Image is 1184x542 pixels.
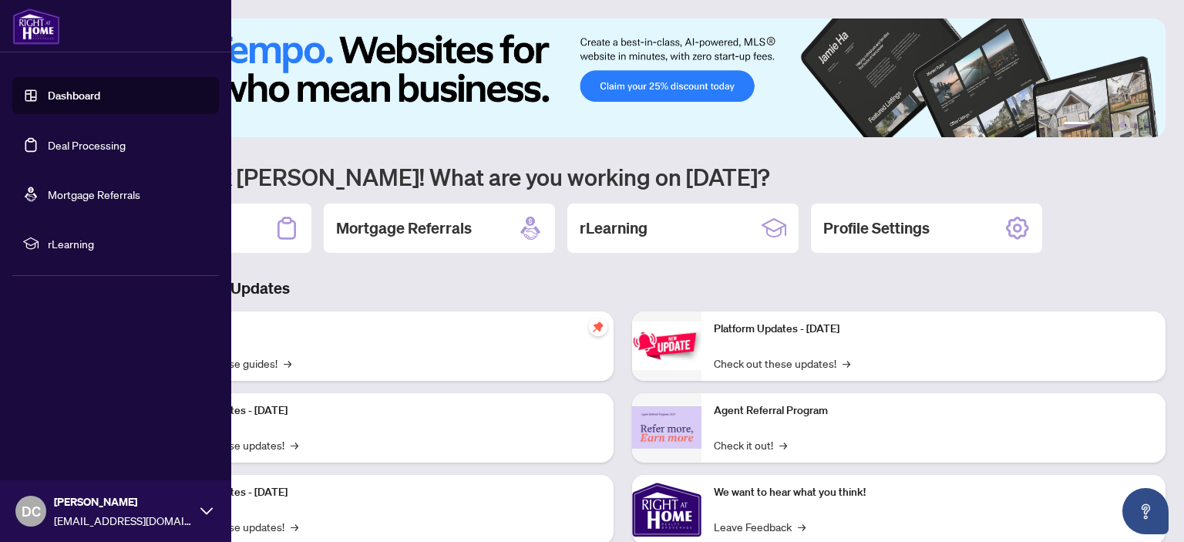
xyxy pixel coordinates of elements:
[291,518,298,535] span: →
[714,436,787,453] a: Check it out!→
[589,318,607,336] span: pushpin
[1144,122,1150,128] button: 6
[48,138,126,152] a: Deal Processing
[336,217,472,239] h2: Mortgage Referrals
[80,162,1165,191] h1: Welcome back [PERSON_NAME]! What are you working on [DATE]?
[1095,122,1101,128] button: 2
[162,402,601,419] p: Platform Updates - [DATE]
[798,518,806,535] span: →
[714,484,1153,501] p: We want to hear what you think!
[714,402,1153,419] p: Agent Referral Program
[632,406,701,449] img: Agent Referral Program
[54,493,193,510] span: [PERSON_NAME]
[48,89,100,103] a: Dashboard
[714,321,1153,338] p: Platform Updates - [DATE]
[284,355,291,372] span: →
[162,321,601,338] p: Self-Help
[823,217,930,239] h2: Profile Settings
[843,355,850,372] span: →
[48,187,140,201] a: Mortgage Referrals
[632,321,701,370] img: Platform Updates - June 23, 2025
[1122,488,1169,534] button: Open asap
[1107,122,1113,128] button: 3
[80,19,1165,137] img: Slide 0
[1132,122,1138,128] button: 5
[1064,122,1088,128] button: 1
[54,512,193,529] span: [EMAIL_ADDRESS][DOMAIN_NAME]
[291,436,298,453] span: →
[12,8,60,45] img: logo
[779,436,787,453] span: →
[22,500,41,522] span: DC
[1119,122,1125,128] button: 4
[162,484,601,501] p: Platform Updates - [DATE]
[80,278,1165,299] h3: Brokerage & Industry Updates
[714,518,806,535] a: Leave Feedback→
[48,235,208,252] span: rLearning
[714,355,850,372] a: Check out these updates!→
[580,217,647,239] h2: rLearning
